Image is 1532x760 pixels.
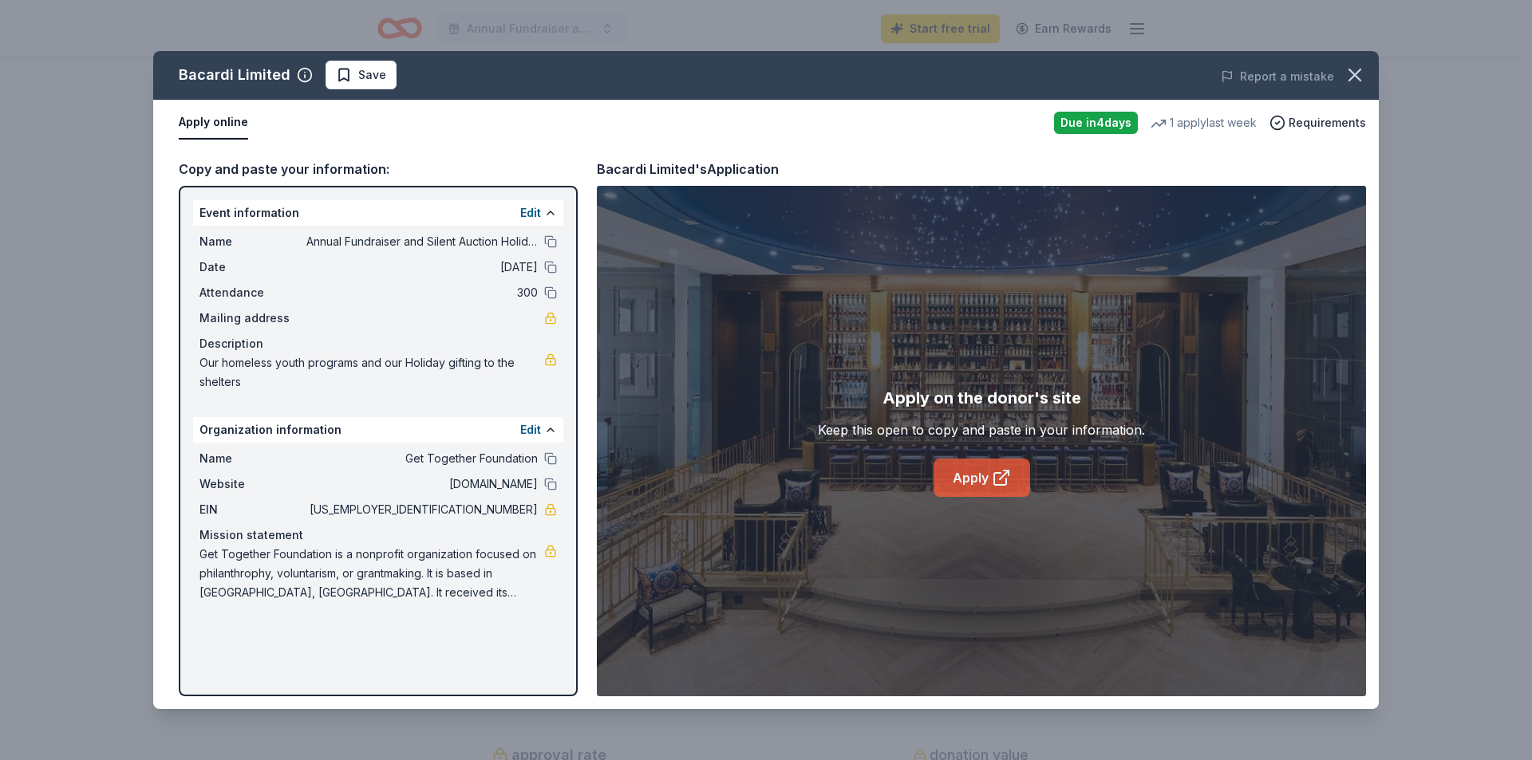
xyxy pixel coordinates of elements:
span: Save [358,65,386,85]
span: Name [199,449,306,468]
button: Edit [520,203,541,222]
a: Apply [934,459,1030,497]
div: Copy and paste your information: [179,159,578,179]
div: Mission statement [199,526,557,545]
div: Event information [193,200,563,226]
button: Save [326,61,397,89]
span: Annual Fundraiser and Silent Auction Holiday Event [306,232,538,251]
div: Keep this open to copy and paste in your information. [818,420,1145,439]
span: Attendance [199,283,306,302]
div: Bacardi Limited's Application [597,159,779,179]
span: [DATE] [306,258,538,277]
button: Edit [520,420,541,439]
div: Due in 4 days [1054,112,1138,134]
button: Requirements [1269,113,1366,132]
button: Apply online [179,106,248,140]
span: Get Together Foundation [306,449,538,468]
span: Mailing address [199,309,306,328]
span: Get Together Foundation is a nonprofit organization focused on philanthrophy, voluntarism, or gra... [199,545,544,602]
span: Our homeless youth programs and our Holiday gifting to the shelters [199,353,544,392]
span: Requirements [1289,113,1366,132]
div: Apply on the donor's site [882,385,1081,411]
span: [DOMAIN_NAME] [306,475,538,494]
span: Name [199,232,306,251]
span: 300 [306,283,538,302]
button: Report a mistake [1221,67,1334,86]
span: [US_EMPLOYER_IDENTIFICATION_NUMBER] [306,500,538,519]
span: EIN [199,500,306,519]
div: Description [199,334,557,353]
span: Date [199,258,306,277]
div: Organization information [193,417,563,443]
div: 1 apply last week [1151,113,1257,132]
div: Bacardi Limited [179,62,290,88]
span: Website [199,475,306,494]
